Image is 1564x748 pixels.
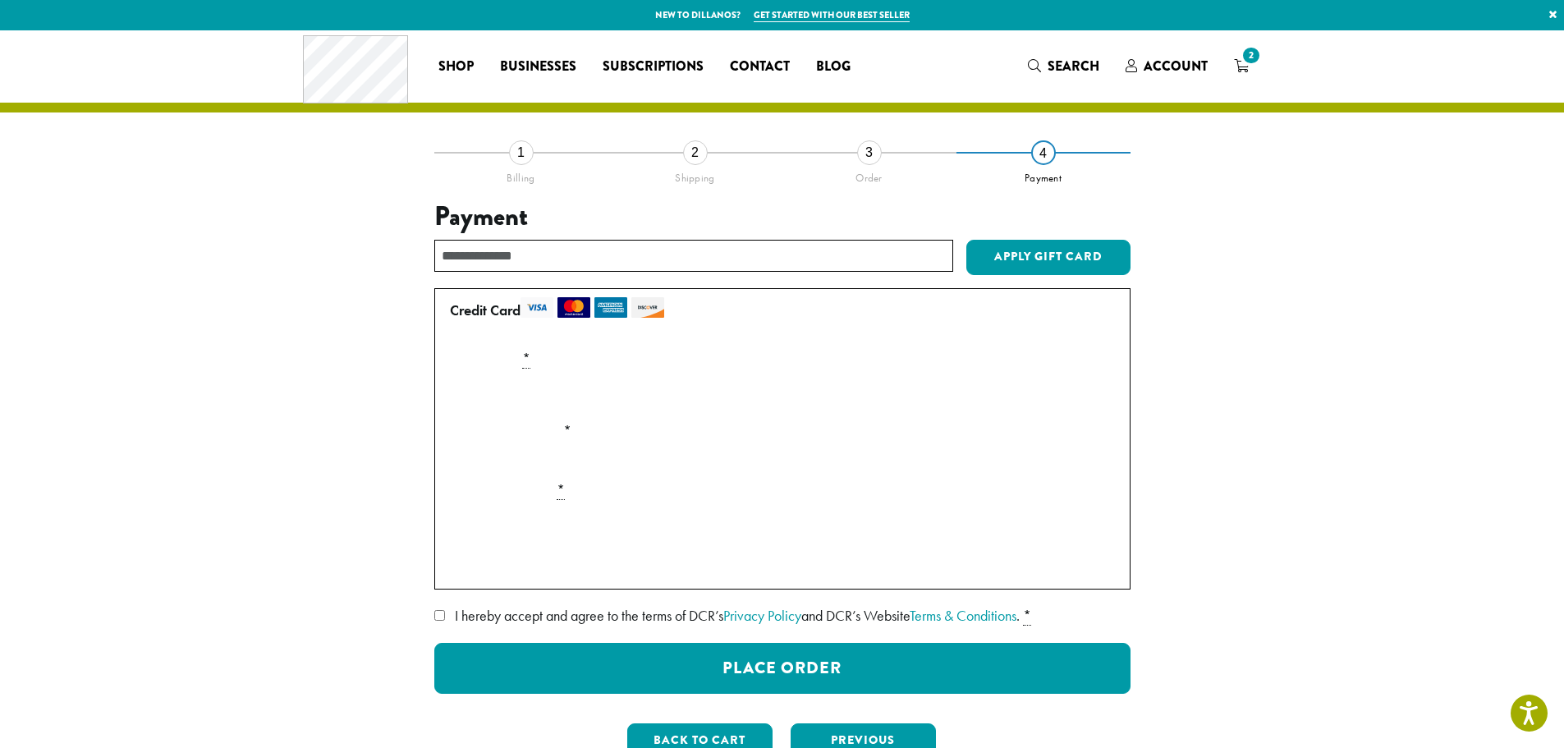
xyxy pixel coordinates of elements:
span: Search [1048,57,1099,76]
abbr: required [557,480,565,500]
img: visa [521,297,553,318]
div: 2 [683,140,708,165]
img: amex [594,297,627,318]
input: I hereby accept and agree to the terms of DCR’sPrivacy Policyand DCR’s WebsiteTerms & Conditions. * [434,610,445,621]
span: I hereby accept and agree to the terms of DCR’s and DCR’s Website . [455,606,1020,625]
span: Contact [730,57,790,77]
a: Get started with our best seller [754,8,910,22]
abbr: required [1023,606,1031,626]
label: Credit Card [450,297,1108,324]
span: Businesses [500,57,576,77]
span: Blog [816,57,851,77]
img: discover [631,297,664,318]
div: Payment [956,165,1131,185]
div: Billing [434,165,608,185]
div: Order [782,165,956,185]
img: mastercard [557,297,590,318]
div: 3 [857,140,882,165]
button: Place Order [434,643,1131,694]
div: Shipping [608,165,782,185]
a: Shop [425,53,487,80]
a: Terms & Conditions [910,606,1016,625]
abbr: required [522,349,530,369]
span: Account [1144,57,1208,76]
h3: Payment [434,201,1131,232]
span: Subscriptions [603,57,704,77]
a: Search [1015,53,1112,80]
button: Apply Gift Card [966,240,1131,276]
div: 1 [509,140,534,165]
a: Privacy Policy [723,606,801,625]
span: 2 [1240,44,1262,67]
div: 4 [1031,140,1056,165]
span: Shop [438,57,474,77]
